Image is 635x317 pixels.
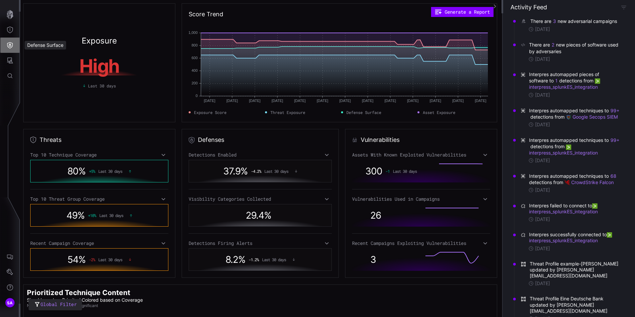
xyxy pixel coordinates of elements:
[189,240,332,246] div: Detections Firing Alerts
[98,169,122,173] span: Last 30 days
[196,94,198,98] text: 0
[192,56,198,60] text: 600
[192,43,198,47] text: 800
[566,145,571,150] img: Splunk ES
[226,254,245,265] span: 8.2 %
[249,99,261,103] text: [DATE]
[430,99,441,103] text: [DATE]
[529,232,613,243] a: interpress_splunkES_integration
[41,300,77,309] span: Global Filter
[535,158,550,163] time: [DATE]
[610,173,617,179] button: 68
[535,56,550,62] time: [DATE]
[78,303,98,308] span: Significant
[67,254,86,265] span: 54 %
[565,180,570,185] img: Demo CrowdStrike Falcon
[529,137,620,156] span: Interpres automapped techniques to detections from
[0,295,20,310] button: SA
[535,122,550,128] time: [DATE]
[385,99,396,103] text: [DATE]
[529,42,620,54] div: There are new pieces of software used by adversaries
[346,109,381,115] span: Defense Surface
[223,165,248,177] span: 37.9 %
[270,109,305,115] span: Threat Exposure
[365,165,382,177] span: 300
[272,99,283,103] text: [DATE]
[189,31,198,35] text: 1,000
[510,3,547,11] h4: Activity Feed
[30,240,168,246] div: Recent Campaign Coverage
[535,187,550,193] time: [DATE]
[407,99,419,103] text: [DATE]
[610,107,620,114] button: 99+
[29,299,82,311] button: Global Filter
[352,240,490,246] div: Recent Campaigns Exploiting Vulnerabilities
[529,107,620,120] span: Interpres automapped techniques to detections from
[88,213,96,218] span: + 10 %
[339,99,351,103] text: [DATE]
[423,109,455,115] span: Asset Exposure
[529,203,620,215] span: Interpres failed to connect to
[370,210,381,221] span: 26
[262,257,286,262] span: Last 30 days
[553,18,556,25] button: 3
[566,114,618,120] a: Google Secops SIEM
[251,169,261,173] span: -4.2 %
[362,99,374,103] text: [DATE]
[566,115,571,120] img: Demo Google SecOps
[192,68,198,72] text: 400
[530,18,618,25] div: There are new adversarial campaigns
[352,152,490,158] div: Assets With Known Exploited Vulnerabilities
[452,99,464,103] text: [DATE]
[189,10,223,18] h2: Score Trend
[246,210,271,221] span: 29.4 %
[592,203,597,209] img: Splunk ES
[189,196,332,202] div: Visibility Categories Collected
[189,152,332,158] div: Detections Enabled
[535,280,550,286] time: [DATE]
[475,99,487,103] text: [DATE]
[529,232,620,244] span: Interpres successfully connected to
[264,169,288,173] span: Last 30 days
[529,71,620,90] span: Interpres automapped pieces of software to detections from
[82,37,117,45] h2: Exposure
[40,136,61,144] h2: Threats
[27,303,51,308] span: No Coverage
[352,196,490,202] div: Vulnerabilities Used in Campaigns
[25,41,66,50] div: Defense Surface
[393,169,417,173] span: Last 30 days
[530,261,620,279] span: Threat Profile example-[PERSON_NAME] updated by [PERSON_NAME][EMAIL_ADDRESS][DOMAIN_NAME]
[249,257,259,262] span: -1.2 %
[98,257,122,262] span: Last 30 days
[204,99,216,103] text: [DATE]
[89,169,95,173] span: + 5 %
[294,99,306,103] text: [DATE]
[529,173,620,185] span: Interpres automapped techniques to detections from
[227,99,238,103] text: [DATE]
[529,203,599,214] a: interpress_splunkES_integration
[88,83,116,89] span: Last 30 days
[67,165,86,177] span: 80 %
[565,179,614,185] a: CrowdStrike Falcon
[30,196,168,202] div: Top 10 Threat Group Coverage
[551,42,555,48] button: 2
[89,257,95,262] span: -2 %
[7,299,13,306] span: SA
[535,246,550,252] time: [DATE]
[607,232,612,238] img: Splunk ES
[595,78,600,84] img: Splunk ES
[192,81,198,85] text: 200
[535,216,550,222] time: [DATE]
[27,288,494,297] h2: Prioritized Technique Content
[555,77,558,84] button: 1
[30,152,168,158] div: Top 10 Technique Coverage
[530,296,620,314] span: Threat Profile Eine Deutsche Bank updated by [PERSON_NAME][EMAIL_ADDRESS][DOMAIN_NAME]
[317,99,328,103] text: [DATE]
[535,92,550,98] time: [DATE]
[361,136,400,144] h2: Vulnerabilities
[66,210,85,221] span: 49 %
[386,169,390,173] span: -1
[370,254,376,265] span: 3
[198,136,224,144] h2: Defenses
[535,26,550,32] time: [DATE]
